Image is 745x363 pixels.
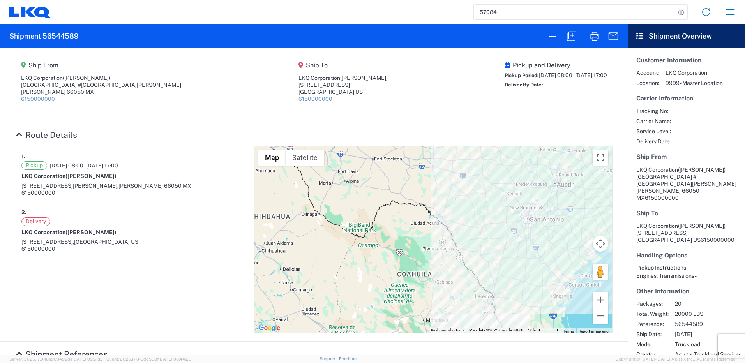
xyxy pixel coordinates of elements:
span: Ship Date: [636,331,669,338]
span: [PERSON_NAME] 66050 MX [118,183,191,189]
h5: Ship From [21,62,181,69]
strong: LKQ Corporation [21,229,117,235]
span: Deliver By Date: [505,82,543,88]
span: [STREET_ADDRESS][PERSON_NAME], [21,183,118,189]
h5: Pickup and Delivery [505,62,607,69]
a: Feedback [339,356,359,361]
button: Show satellite imagery [286,150,324,166]
h5: Handling Options [636,252,737,259]
button: Keyboard shortcuts [431,328,464,333]
span: [DATE] 08:00 - [DATE] 17:00 [539,72,607,78]
span: LKQ Corporation [636,167,678,173]
span: 20000 LBS [675,310,741,317]
button: Map Scale: 50 km per 46 pixels [526,328,561,333]
span: Truckload [675,341,741,348]
span: Pickup [21,161,47,170]
span: Delivery [21,217,50,226]
span: 50 km [528,328,539,332]
strong: LKQ Corporation [21,173,117,179]
h5: Ship From [636,153,737,160]
h6: Pickup Instructions [636,264,737,271]
a: Hide Details [16,349,108,359]
div: [GEOGRAPHIC_DATA] US [298,88,388,95]
button: Toggle fullscreen view [593,150,608,166]
span: 6150000000 [701,237,734,243]
input: Shipment, tracking or reference number [474,5,676,19]
address: [PERSON_NAME] 66050 MX [636,166,737,201]
a: 6150000000 [21,96,55,102]
img: Google [256,323,282,333]
a: 6150000000 [298,96,332,102]
span: ([PERSON_NAME]) [340,75,388,81]
span: ([PERSON_NAME]) [65,229,117,235]
span: Reference: [636,321,669,328]
span: LKQ Corporation [666,69,723,76]
span: Account: [636,69,659,76]
span: ([PERSON_NAME]) [63,75,110,81]
div: Engines, Transmissions - [636,272,737,279]
span: Mode: [636,341,669,348]
span: Location: [636,79,659,86]
h5: Ship To [636,210,737,217]
span: 20 [675,300,741,307]
h5: Ship To [298,62,388,69]
div: [PERSON_NAME] 66050 MX [21,88,181,95]
span: [GEOGRAPHIC_DATA] #[GEOGRAPHIC_DATA][PERSON_NAME] [636,174,736,187]
span: 9999 - Master Location [666,79,723,86]
span: [DATE] [675,331,741,338]
button: Zoom in [593,292,608,308]
a: Terms [563,329,574,333]
h5: Other Information [636,287,737,295]
span: Carrier Name: [636,118,671,125]
span: ([PERSON_NAME]) [65,173,117,179]
header: Shipment Overview [628,24,745,48]
span: 6150000000 [645,195,679,201]
button: Show street map [258,150,286,166]
span: ([PERSON_NAME]) [678,223,726,229]
span: [DATE] 08:00 - [DATE] 17:00 [50,162,118,169]
h5: Carrier Information [636,95,737,102]
span: Copyright © [DATE]-[DATE] Agistix Inc., All Rights Reserved [616,356,736,363]
a: Report a map error [579,329,610,333]
span: [DATE] 08:44:20 [159,357,191,361]
strong: 2. [21,208,26,217]
span: Creator: [636,351,669,358]
strong: 1. [21,152,25,161]
span: Server: 2025.17.0-16a969492de [9,357,103,361]
span: Total Weight: [636,310,669,317]
span: LKQ Corporation [STREET_ADDRESS] [636,223,726,236]
div: LKQ Corporation [298,74,388,81]
span: Delivery Date: [636,138,671,145]
button: Drag Pegman onto the map to open Street View [593,264,608,280]
button: Map camera controls [593,236,608,252]
span: Agistix Truckload Services [675,351,741,358]
div: [GEOGRAPHIC_DATA] #[GEOGRAPHIC_DATA][PERSON_NAME] [21,81,181,88]
div: [STREET_ADDRESS] [298,81,388,88]
div: 6150000000 [21,245,249,252]
span: [GEOGRAPHIC_DATA] US [74,239,138,245]
div: 6150000000 [21,189,249,196]
a: Open this area in Google Maps (opens a new window) [256,323,282,333]
span: Pickup Period: [505,72,539,78]
span: 56544589 [675,321,741,328]
span: [DATE] 09:51:12 [72,357,103,361]
div: LKQ Corporation [21,74,181,81]
span: Packages: [636,300,669,307]
span: Map data ©2025 Google, INEGI [469,328,523,332]
h5: Customer Information [636,56,737,64]
button: Zoom out [593,308,608,324]
span: Client: 2025.17.0-5dd568f [106,357,191,361]
span: ([PERSON_NAME]) [678,167,726,173]
a: Support [320,356,339,361]
span: Tracking No: [636,107,671,115]
span: Service Level: [636,128,671,135]
a: Hide Details [16,130,77,140]
address: [GEOGRAPHIC_DATA] US [636,222,737,243]
h2: Shipment 56544589 [9,32,78,41]
span: [STREET_ADDRESS], [21,239,74,245]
